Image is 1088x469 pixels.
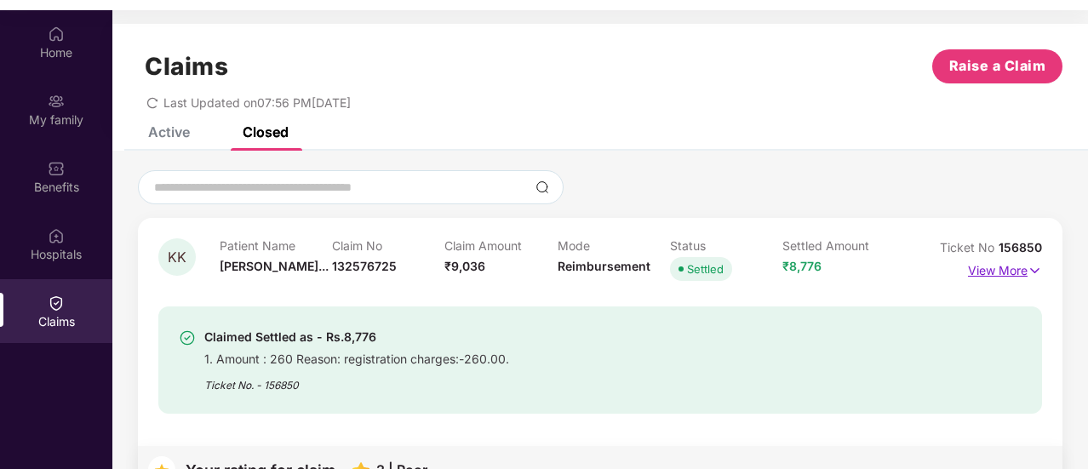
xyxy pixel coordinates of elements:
img: svg+xml;base64,PHN2ZyB3aWR0aD0iMjAiIGhlaWdodD0iMjAiIHZpZXdCb3g9IjAgMCAyMCAyMCIgZmlsbD0ibm9uZSIgeG... [48,93,65,110]
span: Raise a Claim [949,55,1046,77]
img: svg+xml;base64,PHN2ZyBpZD0iSG9zcGl0YWxzIiB4bWxucz0iaHR0cDovL3d3dy53My5vcmcvMjAwMC9zdmciIHdpZHRoPS... [48,227,65,244]
div: Ticket No. - 156850 [204,367,509,393]
span: ₹8,776 [782,259,822,273]
p: Patient Name [220,238,332,253]
button: Raise a Claim [932,49,1062,83]
img: svg+xml;base64,PHN2ZyBpZD0iU2VhcmNoLTMyeDMyIiB4bWxucz0iaHR0cDovL3d3dy53My5vcmcvMjAwMC9zdmciIHdpZH... [535,180,549,194]
div: 1. Amount : 260 Reason: registration charges:-260.00. [204,347,509,367]
span: 132576725 [332,259,397,273]
div: Active [148,123,190,140]
p: Claim No [332,238,444,253]
div: Closed [243,123,289,140]
span: Reimbursement [558,259,650,273]
span: ₹9,036 [444,259,485,273]
p: Status [670,238,782,253]
img: svg+xml;base64,PHN2ZyBpZD0iU3VjY2Vzcy0zMngzMiIgeG1sbnM9Imh0dHA6Ly93d3cudzMub3JnLzIwMDAvc3ZnIiB3aW... [179,329,196,346]
img: svg+xml;base64,PHN2ZyBpZD0iQmVuZWZpdHMiIHhtbG5zPSJodHRwOi8vd3d3LnczLm9yZy8yMDAwL3N2ZyIgd2lkdGg9Ij... [48,160,65,177]
span: Last Updated on 07:56 PM[DATE] [163,95,351,110]
p: Mode [558,238,670,253]
img: svg+xml;base64,PHN2ZyB4bWxucz0iaHR0cDovL3d3dy53My5vcmcvMjAwMC9zdmciIHdpZHRoPSIxNyIgaGVpZ2h0PSIxNy... [1028,261,1042,280]
span: KK [168,250,186,265]
span: Ticket No [940,240,999,255]
p: Claim Amount [444,238,557,253]
p: View More [968,257,1042,280]
p: Settled Amount [782,238,895,253]
img: svg+xml;base64,PHN2ZyBpZD0iSG9tZSIgeG1sbnM9Imh0dHA6Ly93d3cudzMub3JnLzIwMDAvc3ZnIiB3aWR0aD0iMjAiIG... [48,26,65,43]
div: Settled [687,260,724,277]
img: svg+xml;base64,PHN2ZyBpZD0iQ2xhaW0iIHhtbG5zPSJodHRwOi8vd3d3LnczLm9yZy8yMDAwL3N2ZyIgd2lkdGg9IjIwIi... [48,295,65,312]
span: 156850 [999,240,1042,255]
span: [PERSON_NAME]... [220,259,329,273]
h1: Claims [145,52,228,81]
div: Claimed Settled as - Rs.8,776 [204,327,509,347]
span: redo [146,95,158,110]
